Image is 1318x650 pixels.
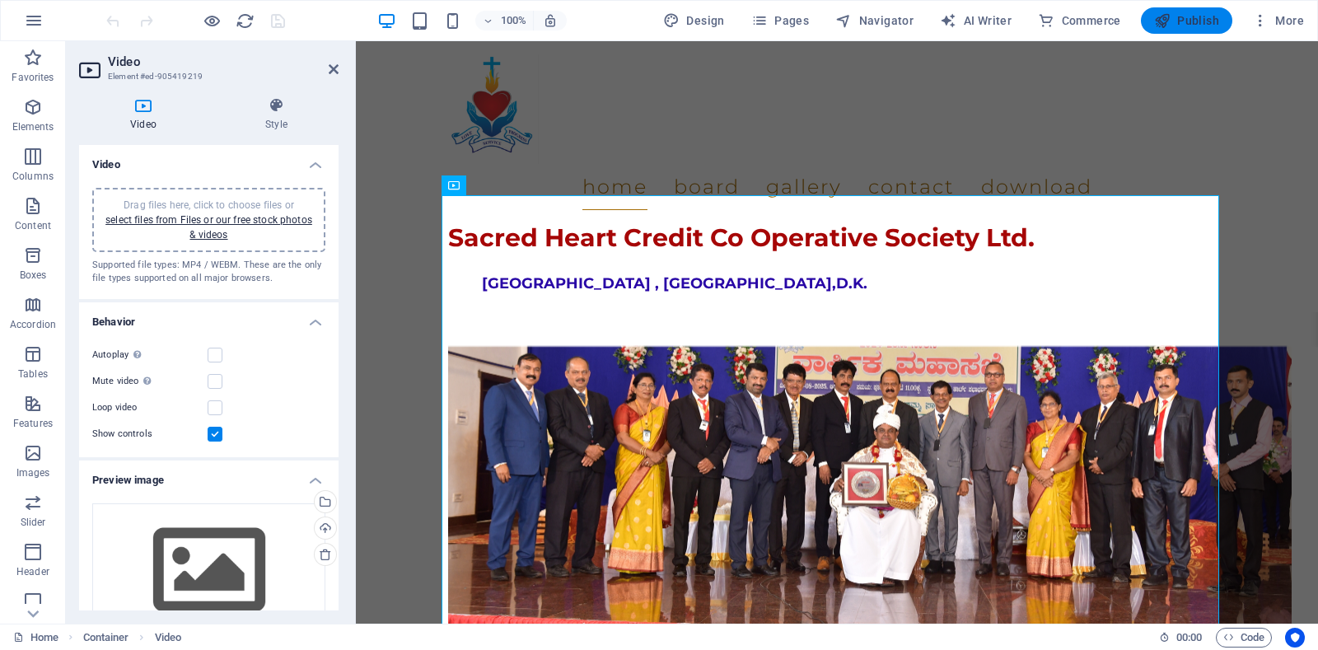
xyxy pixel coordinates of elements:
[1154,12,1219,29] span: Publish
[10,318,56,331] p: Accordion
[1252,12,1304,29] span: More
[79,145,339,175] h4: Video
[1031,7,1128,34] button: Commerce
[105,214,312,241] a: select files from Files or our free stock photos & videos
[202,11,222,30] button: Click here to leave preview mode and continue editing
[15,219,51,232] p: Content
[18,367,48,381] p: Tables
[12,170,54,183] p: Columns
[500,11,526,30] h6: 100%
[663,12,725,29] span: Design
[1176,628,1202,648] span: 00 00
[1159,628,1203,648] h6: Session time
[92,345,208,365] label: Autoplay
[751,12,809,29] span: Pages
[79,461,339,490] h4: Preview image
[933,7,1018,34] button: AI Writer
[83,628,129,648] span: Click to select. Double-click to edit
[92,398,208,418] label: Loop video
[16,466,50,479] p: Images
[214,97,339,132] h4: Style
[83,628,181,648] nav: breadcrumb
[236,12,255,30] i: Reload page
[108,54,339,69] h2: Video
[12,71,54,84] p: Favorites
[835,12,914,29] span: Navigator
[79,97,214,132] h4: Video
[13,628,58,648] a: Click to cancel selection. Double-click to open Pages
[543,13,558,28] i: On resize automatically adjust zoom level to fit chosen device.
[235,11,255,30] button: reload
[1188,631,1190,643] span: :
[475,11,534,30] button: 100%
[1141,7,1232,34] button: Publish
[155,628,181,648] span: Click to select. Double-click to edit
[657,7,731,34] button: Design
[92,424,208,444] label: Show controls
[92,372,208,391] label: Mute video
[79,302,339,332] h4: Behavior
[108,69,306,84] h3: Element #ed-905419219
[92,503,325,638] div: Select files from the file manager, stock photos, or upload file(s)
[1216,628,1272,648] button: Code
[13,417,53,430] p: Features
[92,259,325,286] div: Supported file types: MP4 / WEBM. These are the only file types supported on all major browsers.
[16,565,49,578] p: Header
[21,516,46,529] p: Slider
[1246,7,1311,34] button: More
[1285,628,1305,648] button: Usercentrics
[105,199,312,241] span: Drag files here, click to choose files or
[20,269,47,282] p: Boxes
[12,120,54,133] p: Elements
[1223,628,1264,648] span: Code
[657,7,731,34] div: Design (Ctrl+Alt+Y)
[829,7,920,34] button: Navigator
[745,7,816,34] button: Pages
[1038,12,1121,29] span: Commerce
[940,12,1012,29] span: AI Writer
